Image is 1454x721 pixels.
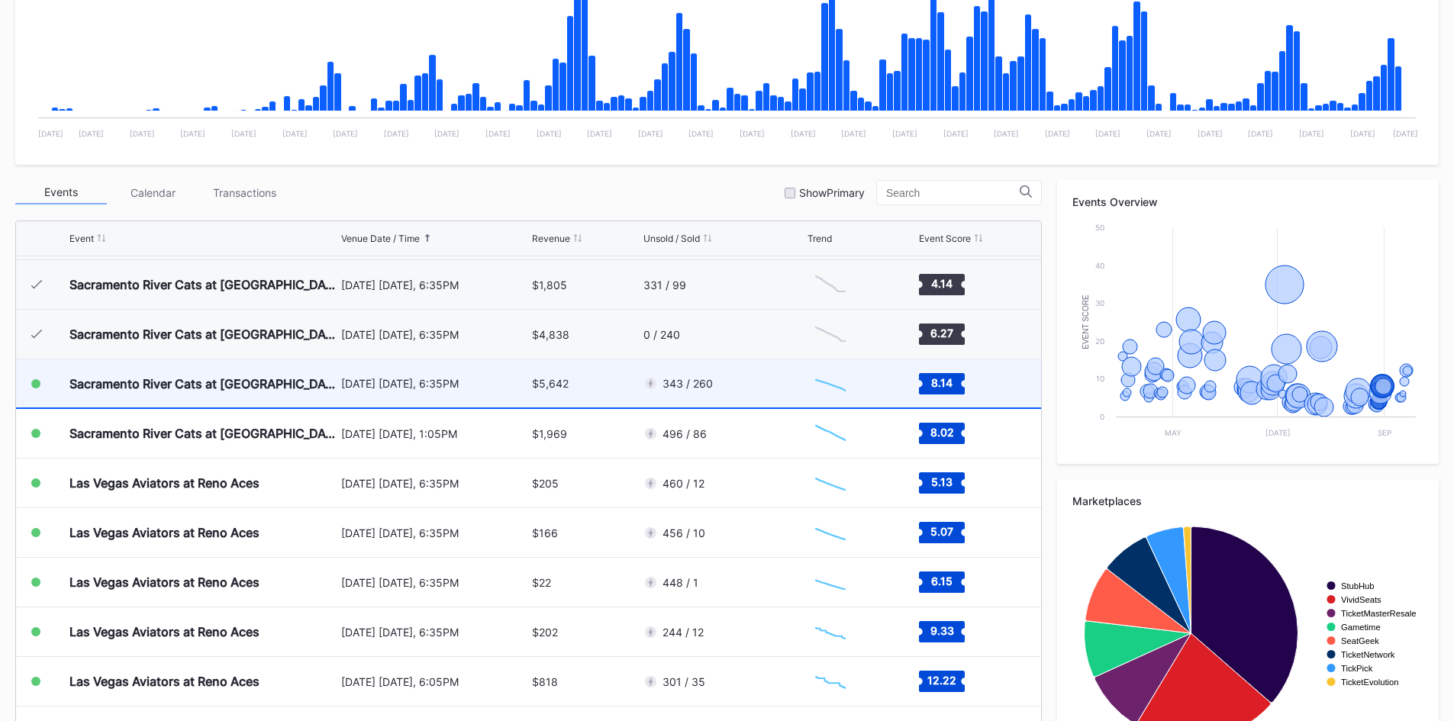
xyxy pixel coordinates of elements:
[1095,223,1104,232] text: 50
[69,376,337,391] div: Sacramento River Cats at [GEOGRAPHIC_DATA] Aces
[791,129,816,138] text: [DATE]
[1095,261,1104,270] text: 40
[1341,664,1373,673] text: TickPick
[1146,129,1172,138] text: [DATE]
[930,426,953,439] text: 8.02
[1341,581,1375,591] text: StubHub
[180,129,205,138] text: [DATE]
[341,675,529,688] div: [DATE] [DATE], 6:05PM
[532,526,558,539] div: $166
[69,277,337,292] div: Sacramento River Cats at [GEOGRAPHIC_DATA] Aces
[808,365,853,403] svg: Chart title
[69,674,260,689] div: Las Vegas Aviators at Reno Aces
[688,129,714,138] text: [DATE]
[69,426,337,441] div: Sacramento River Cats at [GEOGRAPHIC_DATA] Aces
[341,626,529,639] div: [DATE] [DATE], 6:35PM
[341,576,529,589] div: [DATE] [DATE], 6:35PM
[886,187,1020,199] input: Search
[1095,298,1104,307] text: 30
[107,181,198,204] div: Calendar
[532,328,569,341] div: $4,838
[1341,595,1381,604] text: VividSeats
[341,278,529,291] div: [DATE] [DATE], 6:35PM
[930,624,953,637] text: 9.33
[69,327,337,342] div: Sacramento River Cats at [GEOGRAPHIC_DATA] Aces
[341,427,529,440] div: [DATE] [DATE], 1:05PM
[532,427,567,440] div: $1,969
[69,525,260,540] div: Las Vegas Aviators at Reno Aces
[663,377,713,390] div: 343 / 260
[1265,428,1291,437] text: [DATE]
[341,477,529,490] div: [DATE] [DATE], 6:35PM
[1248,129,1273,138] text: [DATE]
[69,233,94,244] div: Event
[643,233,700,244] div: Unsold / Sold
[384,129,409,138] text: [DATE]
[198,181,290,204] div: Transactions
[841,129,866,138] text: [DATE]
[740,129,765,138] text: [DATE]
[919,233,971,244] div: Event Score
[1341,650,1395,659] text: TicketNetwork
[282,129,308,138] text: [DATE]
[1341,609,1416,618] text: TicketMasterResale
[943,129,969,138] text: [DATE]
[1072,195,1423,208] div: Events Overview
[1095,129,1120,138] text: [DATE]
[931,475,953,488] text: 5.13
[927,674,956,687] text: 12.22
[1096,374,1104,383] text: 10
[1072,220,1423,449] svg: Chart title
[930,525,953,538] text: 5.07
[532,477,559,490] div: $205
[663,576,698,589] div: 448 / 1
[434,129,459,138] text: [DATE]
[1341,678,1398,687] text: TicketEvolution
[1045,129,1070,138] text: [DATE]
[1165,428,1182,437] text: May
[79,129,104,138] text: [DATE]
[333,129,358,138] text: [DATE]
[808,233,832,244] div: Trend
[808,662,853,700] svg: Chart title
[930,327,953,340] text: 6.27
[663,626,704,639] div: 244 / 12
[532,278,567,291] div: $1,805
[1198,129,1223,138] text: [DATE]
[663,526,705,539] div: 456 / 10
[663,675,705,688] div: 301 / 35
[1095,336,1104,346] text: 20
[994,129,1019,138] text: [DATE]
[931,277,953,290] text: 4.14
[587,129,612,138] text: [DATE]
[1299,129,1324,138] text: [DATE]
[931,575,953,587] text: 6.15
[341,526,529,539] div: [DATE] [DATE], 6:35PM
[69,575,260,590] div: Las Vegas Aviators at Reno Aces
[231,129,256,138] text: [DATE]
[808,315,853,353] svg: Chart title
[643,278,686,291] div: 331 / 99
[1341,623,1381,632] text: Gametime
[532,233,570,244] div: Revenue
[38,129,63,138] text: [DATE]
[931,375,953,388] text: 8.14
[663,427,707,440] div: 496 / 86
[69,624,260,639] div: Las Vegas Aviators at Reno Aces
[69,475,260,491] div: Las Vegas Aviators at Reno Aces
[808,414,853,452] svg: Chart title
[1350,129,1375,138] text: [DATE]
[130,129,155,138] text: [DATE]
[1341,636,1379,645] text: SeatGeek
[485,129,511,138] text: [DATE]
[892,129,917,138] text: [DATE]
[1100,412,1104,421] text: 0
[1378,428,1391,437] text: Sep
[532,377,569,390] div: $5,642
[1072,494,1423,507] div: Marketplaces
[799,186,865,199] div: Show Primary
[643,328,680,341] div: 0 / 240
[532,576,551,589] div: $22
[532,675,558,688] div: $818
[532,626,558,639] div: $202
